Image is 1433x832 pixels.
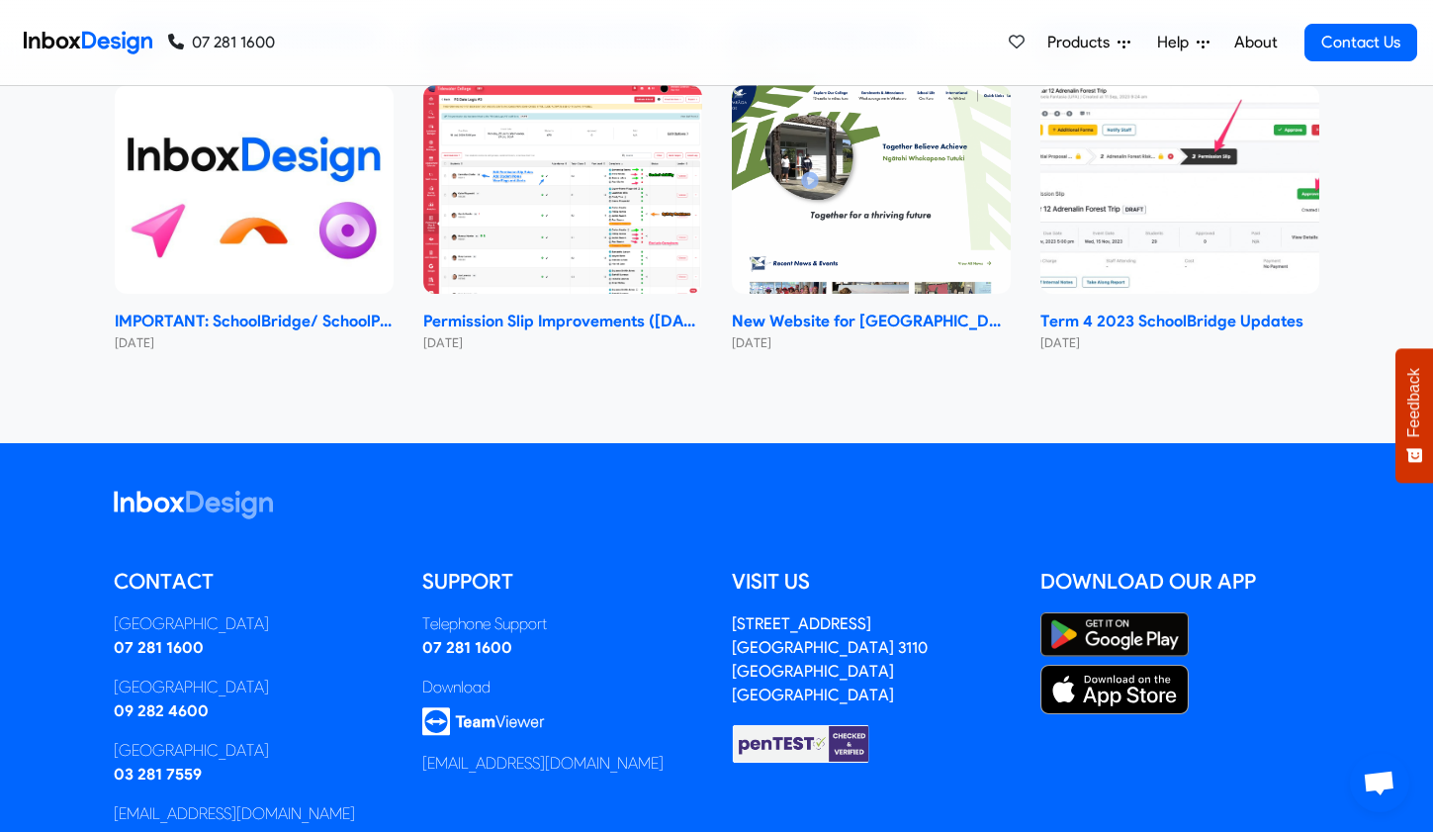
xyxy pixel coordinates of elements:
img: logo_inboxdesign_white.svg [114,491,273,519]
img: Term 4 2023 SchoolBridge Updates [1040,85,1319,295]
small: [DATE] [732,333,1011,352]
div: [GEOGRAPHIC_DATA] [114,612,394,636]
a: IMPORTANT: SchoolBridge/ SchoolPoint Data- Sharing Information- NEW 2024 IMPORTANT: SchoolBridge/... [115,85,394,353]
strong: IMPORTANT: SchoolBridge/ SchoolPoint Data- Sharing Information- NEW 2024 [115,310,394,333]
span: Help [1157,31,1197,54]
a: Help [1149,23,1217,62]
strong: New Website for [GEOGRAPHIC_DATA] [732,310,1011,333]
small: [DATE] [115,333,394,352]
a: Term 4 2023 SchoolBridge Updates Term 4 2023 SchoolBridge Updates [DATE] [1040,85,1319,353]
a: [EMAIL_ADDRESS][DOMAIN_NAME] [114,804,355,823]
a: 07 281 1600 [114,638,204,657]
h5: Download our App [1040,567,1320,597]
a: Checked & Verified by penTEST [732,733,870,752]
a: New Website for Whangaparāoa College New Website for [GEOGRAPHIC_DATA] [DATE] [732,85,1011,353]
a: 07 281 1600 [422,638,512,657]
a: About [1228,23,1283,62]
img: Apple App Store [1040,665,1189,714]
img: New Website for Whangaparāoa College [732,85,1011,295]
strong: Permission Slip Improvements ([DATE]) [423,310,702,333]
h5: Contact [114,567,394,597]
button: Feedback - Show survey [1395,348,1433,483]
h5: Visit us [732,567,1012,597]
a: 03 281 7559 [114,765,202,784]
a: Products [1039,23,1138,62]
span: Products [1047,31,1118,54]
small: [DATE] [423,333,702,352]
div: Download [422,676,702,699]
img: Checked & Verified by penTEST [732,723,870,765]
a: [STREET_ADDRESS][GEOGRAPHIC_DATA] 3110[GEOGRAPHIC_DATA][GEOGRAPHIC_DATA] [732,614,928,704]
address: [STREET_ADDRESS] [GEOGRAPHIC_DATA] 3110 [GEOGRAPHIC_DATA] [GEOGRAPHIC_DATA] [732,614,928,704]
img: IMPORTANT: SchoolBridge/ SchoolPoint Data- Sharing Information- NEW 2024 [115,85,394,295]
strong: Term 4 2023 SchoolBridge Updates [1040,310,1319,333]
div: [GEOGRAPHIC_DATA] [114,739,394,763]
h5: Support [422,567,702,597]
a: 07 281 1600 [168,31,275,54]
span: Feedback [1405,368,1423,437]
img: logo_teamviewer.svg [422,707,545,736]
small: [DATE] [1040,333,1319,352]
div: [GEOGRAPHIC_DATA] [114,676,394,699]
a: 09 282 4600 [114,701,209,720]
a: Contact Us [1304,24,1417,61]
a: Permission Slip Improvements (June 2024) Permission Slip Improvements ([DATE]) [DATE] [423,85,702,353]
div: Telephone Support [422,612,702,636]
a: Open chat [1350,753,1409,812]
img: Permission Slip Improvements (June 2024) [423,85,702,295]
img: Google Play Store [1040,612,1189,657]
a: [EMAIL_ADDRESS][DOMAIN_NAME] [422,754,664,773]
